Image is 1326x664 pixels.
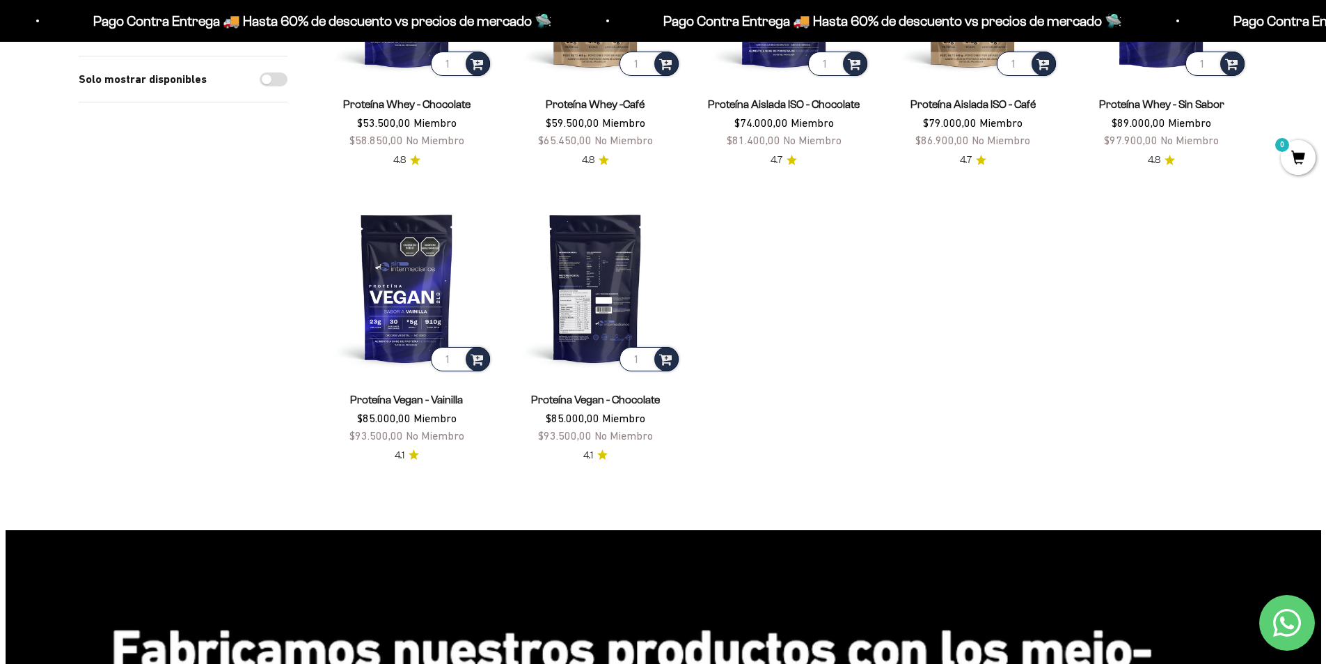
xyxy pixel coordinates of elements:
span: $81.400,00 [727,134,780,146]
a: Proteína Whey - Sin Sabor [1099,98,1224,110]
a: Proteína Vegan - Chocolate [531,394,660,406]
label: Solo mostrar disponibles [79,70,207,88]
span: Miembro [979,116,1023,129]
a: Proteína Aislada ISO - Chocolate [708,98,860,110]
span: No Miembro [1160,134,1219,146]
a: Proteína Aislada ISO - Café [910,98,1036,110]
a: 4.84.8 de 5.0 estrellas [393,153,420,168]
span: 4.8 [1148,153,1160,168]
a: 4.74.7 de 5.0 estrellas [771,153,797,168]
a: 4.84.8 de 5.0 estrellas [1148,153,1175,168]
span: 4.8 [393,153,406,168]
span: $79.000,00 [923,116,977,129]
span: $86.900,00 [915,134,969,146]
span: $85.000,00 [546,412,599,424]
mark: 0 [1274,137,1291,153]
a: Proteína Vegan - Vainilla [350,394,463,406]
span: 4.7 [771,153,782,168]
span: $65.450,00 [538,134,592,146]
span: No Miembro [972,134,1030,146]
a: 4.84.8 de 5.0 estrellas [582,153,609,168]
span: Miembro [413,412,457,424]
span: $97.900,00 [1104,134,1158,146]
p: Pago Contra Entrega 🚚 Hasta 60% de descuento vs precios de mercado 🛸 [88,10,546,32]
span: Miembro [413,116,457,129]
a: 4.74.7 de 5.0 estrellas [960,153,986,168]
span: Miembro [602,116,645,129]
span: 4.1 [395,448,404,463]
span: $53.500,00 [357,116,411,129]
a: 0 [1281,151,1316,167]
span: 4.1 [583,448,593,463]
span: $93.500,00 [349,429,403,442]
span: $89.000,00 [1112,116,1165,129]
span: No Miembro [594,134,653,146]
span: $58.850,00 [349,134,403,146]
a: 4.14.1 de 5.0 estrellas [395,448,419,463]
span: 4.8 [582,153,594,168]
span: No Miembro [594,429,653,442]
span: No Miembro [406,429,464,442]
span: No Miembro [783,134,842,146]
span: Miembro [1168,116,1211,129]
span: Miembro [602,412,645,424]
p: Pago Contra Entrega 🚚 Hasta 60% de descuento vs precios de mercado 🛸 [658,10,1116,32]
span: Miembro [791,116,834,129]
img: Proteína Vegan - Chocolate [510,201,681,373]
a: Proteína Whey - Chocolate [343,98,471,110]
span: $59.500,00 [546,116,599,129]
a: Proteína Whey -Café [546,98,645,110]
span: No Miembro [406,134,464,146]
span: $93.500,00 [538,429,592,442]
span: $74.000,00 [734,116,788,129]
a: 4.14.1 de 5.0 estrellas [583,448,608,463]
span: 4.7 [960,153,972,168]
span: $85.000,00 [357,412,411,424]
